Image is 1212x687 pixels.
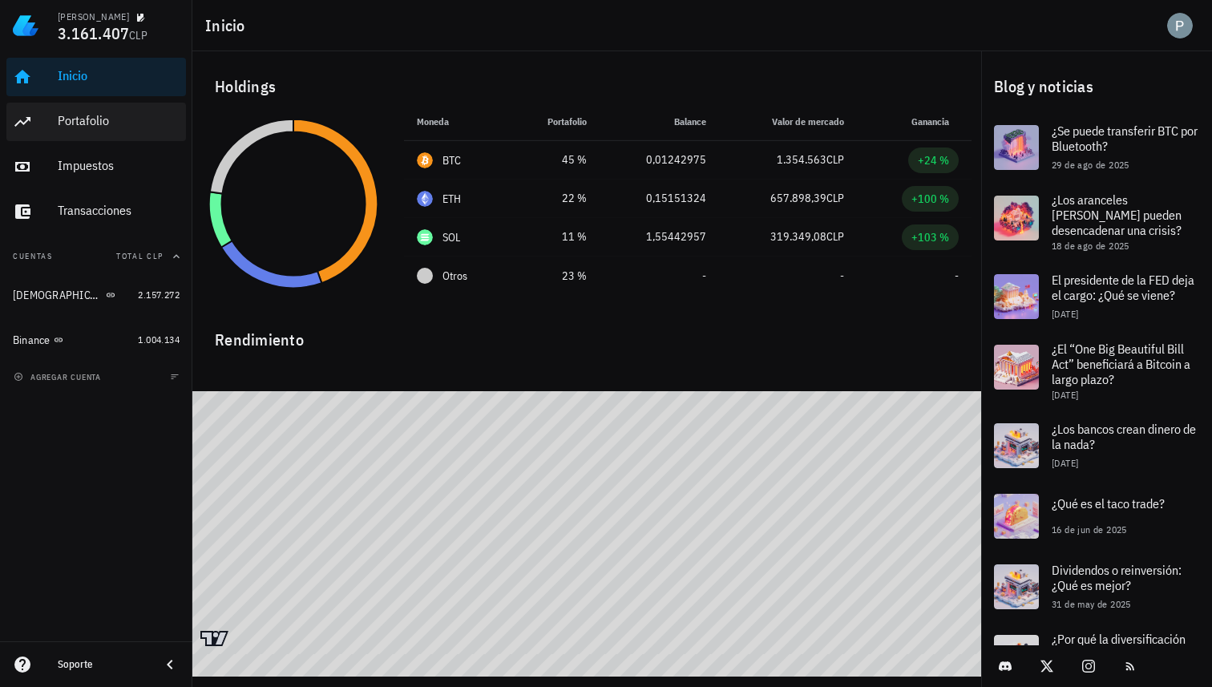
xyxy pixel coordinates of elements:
[1052,495,1165,511] span: ¿Qué es el taco trade?
[918,152,949,168] div: +24 %
[442,229,461,245] div: SOL
[600,103,719,141] th: Balance
[138,333,180,346] span: 1.004.134
[523,190,587,207] div: 22 %
[981,481,1212,552] a: ¿Qué es el taco trade? 16 de jun de 2025
[6,321,186,359] a: Binance 1.004.134
[770,191,826,205] span: 657.898,39
[981,261,1212,332] a: El presidente de la FED deja el cargo: ¿Qué se viene? [DATE]
[13,333,50,347] div: Binance
[205,13,252,38] h1: Inicio
[17,372,101,382] span: agregar cuenta
[1052,272,1194,303] span: El presidente de la FED deja el cargo: ¿Qué se viene?
[442,152,462,168] div: BTC
[202,61,972,112] div: Holdings
[826,191,844,205] span: CLP
[981,112,1212,183] a: ¿Se puede transferir BTC por Bluetooth? 29 de ago de 2025
[523,152,587,168] div: 45 %
[13,13,38,38] img: LedgiFi
[442,268,467,285] span: Otros
[138,289,180,301] span: 2.157.272
[981,183,1212,261] a: ¿Los aranceles [PERSON_NAME] pueden desencadenar una crisis? 18 de ago de 2025
[58,22,129,44] span: 3.161.407
[58,68,180,83] div: Inicio
[911,191,949,207] div: +100 %
[1052,123,1198,154] span: ¿Se puede transferir BTC por Bluetooth?
[981,552,1212,622] a: Dividendos o reinversión: ¿Qué es mejor? 31 de may de 2025
[129,28,147,42] span: CLP
[442,191,462,207] div: ETH
[1052,562,1182,593] span: Dividendos o reinversión: ¿Qué es mejor?
[1052,598,1131,610] span: 31 de may de 2025
[955,269,959,283] span: -
[6,148,186,186] a: Impuestos
[702,269,706,283] span: -
[417,229,433,245] div: SOL-icon
[1167,13,1193,38] div: avatar
[1052,159,1129,171] span: 29 de ago de 2025
[200,631,228,646] a: Charting by TradingView
[612,152,706,168] div: 0,01242975
[6,192,186,231] a: Transacciones
[1052,240,1129,252] span: 18 de ago de 2025
[58,203,180,218] div: Transacciones
[719,103,857,141] th: Valor de mercado
[510,103,600,141] th: Portafolio
[826,229,844,244] span: CLP
[612,190,706,207] div: 0,15151324
[6,58,186,96] a: Inicio
[116,251,164,261] span: Total CLP
[202,314,972,353] div: Rendimiento
[404,103,510,141] th: Moneda
[981,332,1212,410] a: ¿El “One Big Beautiful Bill Act” beneficiará a Bitcoin a largo plazo? [DATE]
[58,10,129,23] div: [PERSON_NAME]
[981,410,1212,481] a: ¿Los bancos crean dinero de la nada? [DATE]
[523,228,587,245] div: 11 %
[1052,457,1078,469] span: [DATE]
[1052,308,1078,320] span: [DATE]
[6,237,186,276] button: CuentasTotal CLP
[826,152,844,167] span: CLP
[770,229,826,244] span: 319.349,08
[58,658,147,671] div: Soporte
[911,229,949,245] div: +103 %
[6,103,186,141] a: Portafolio
[523,268,587,285] div: 23 %
[1052,523,1127,535] span: 16 de jun de 2025
[6,276,186,314] a: [DEMOGRAPHIC_DATA] 2.157.272
[13,289,103,302] div: [DEMOGRAPHIC_DATA]
[10,369,108,385] button: agregar cuenta
[911,115,959,127] span: Ganancia
[840,269,844,283] span: -
[612,228,706,245] div: 1,55442957
[417,191,433,207] div: ETH-icon
[58,158,180,173] div: Impuestos
[777,152,826,167] span: 1.354.563
[417,152,433,168] div: BTC-icon
[1052,389,1078,401] span: [DATE]
[981,61,1212,112] div: Blog y noticias
[1052,192,1182,238] span: ¿Los aranceles [PERSON_NAME] pueden desencadenar una crisis?
[1052,341,1190,387] span: ¿El “One Big Beautiful Bill Act” beneficiará a Bitcoin a largo plazo?
[1052,421,1196,452] span: ¿Los bancos crean dinero de la nada?
[58,113,180,128] div: Portafolio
